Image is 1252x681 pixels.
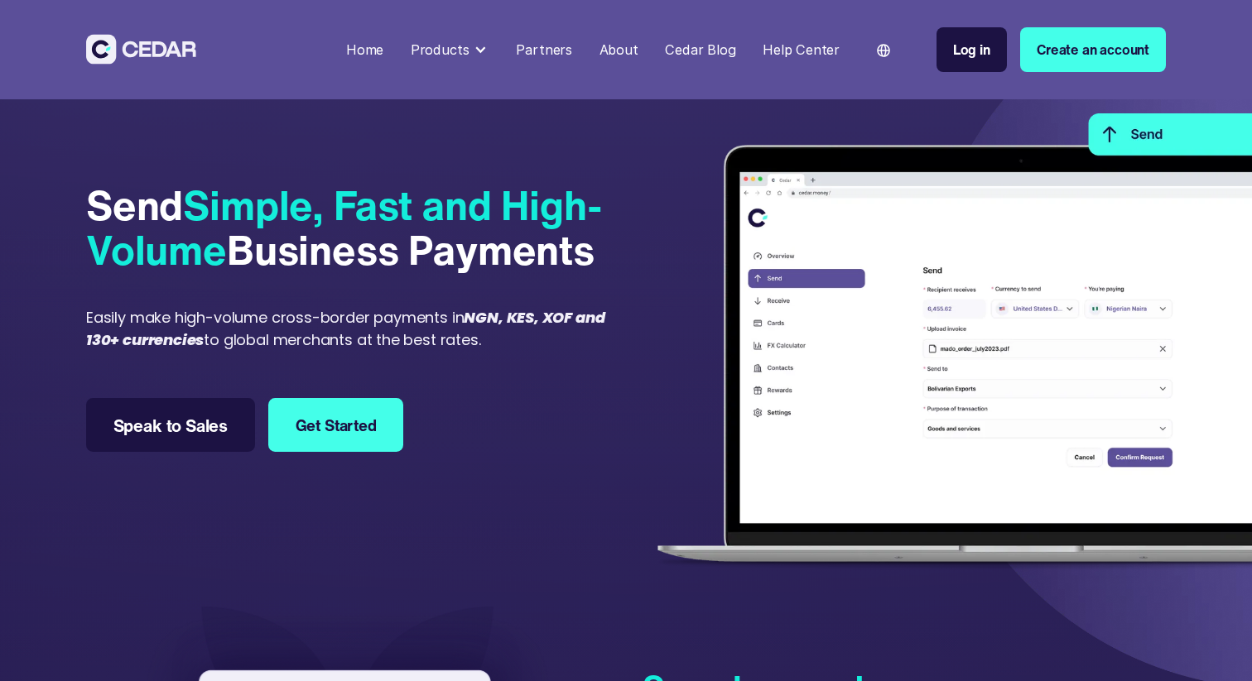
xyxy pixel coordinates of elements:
[756,31,846,68] a: Help Center
[763,40,840,60] div: Help Center
[665,40,735,60] div: Cedar Blog
[86,306,619,351] div: Easily make high-volume cross-border payments in to global merchants at the best rates.
[592,31,644,68] a: About
[937,27,1007,72] a: Log in
[86,184,619,273] div: Send Business Payments
[877,44,890,57] img: world icon
[86,398,255,452] a: Speak to Sales
[658,31,743,68] a: Cedar Blog
[268,398,403,452] a: Get Started
[411,40,469,60] div: Products
[516,40,572,60] div: Partners
[1020,27,1166,72] a: Create an account
[404,32,496,66] div: Products
[346,40,383,60] div: Home
[339,31,391,68] a: Home
[86,307,604,350] em: NGN, KES, XOF and 130+ currencies
[86,175,602,280] span: Simple, Fast and High-Volume
[509,31,579,68] a: Partners
[953,40,990,60] div: Log in
[600,40,638,60] div: About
